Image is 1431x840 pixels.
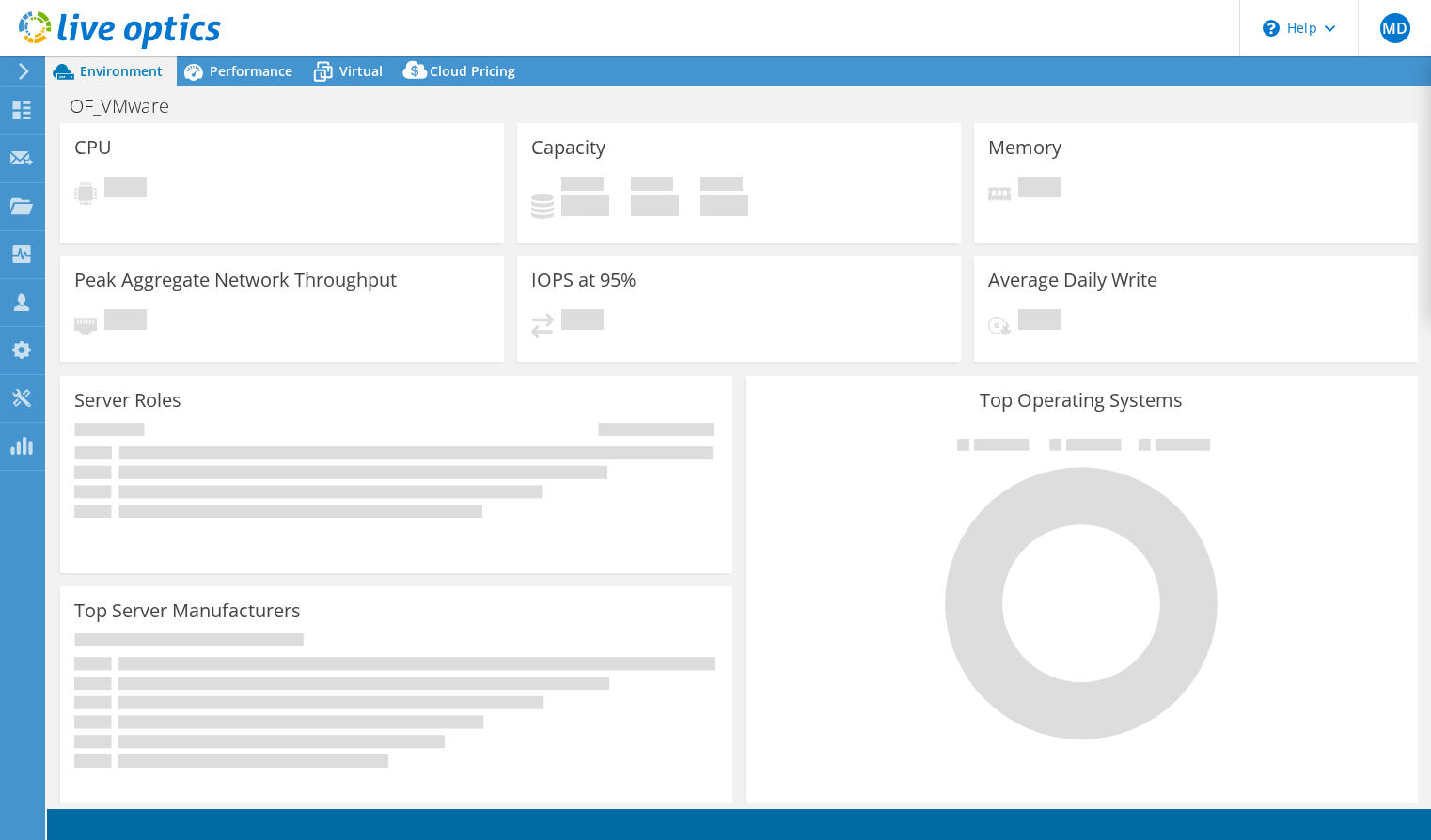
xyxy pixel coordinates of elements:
[339,62,383,80] span: Virtual
[561,177,604,195] span: Used
[74,390,181,411] h3: Server Roles
[1380,13,1410,43] span: MD
[988,270,1157,290] h3: Average Daily Write
[74,137,112,158] h3: CPU
[1018,177,1061,202] span: Pending
[430,62,515,80] span: Cloud Pricing
[104,177,147,202] span: Pending
[631,195,679,216] h4: 0 GiB
[61,96,198,117] h1: OF_VMware
[1018,309,1061,334] span: Pending
[700,195,748,216] h4: 0 GiB
[531,137,605,158] h3: Capacity
[210,62,292,80] span: Performance
[988,137,1061,158] h3: Memory
[74,600,301,621] h3: Top Server Manufacturers
[80,62,163,80] span: Environment
[531,270,637,290] h3: IOPS at 95%
[104,309,147,334] span: Pending
[1263,20,1280,37] svg: \n
[561,309,604,334] span: Pending
[760,390,1404,411] h3: Top Operating Systems
[74,270,397,290] h3: Peak Aggregate Network Throughput
[700,177,743,195] span: Total
[631,177,673,195] span: Free
[561,195,609,216] h4: 0 GiB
